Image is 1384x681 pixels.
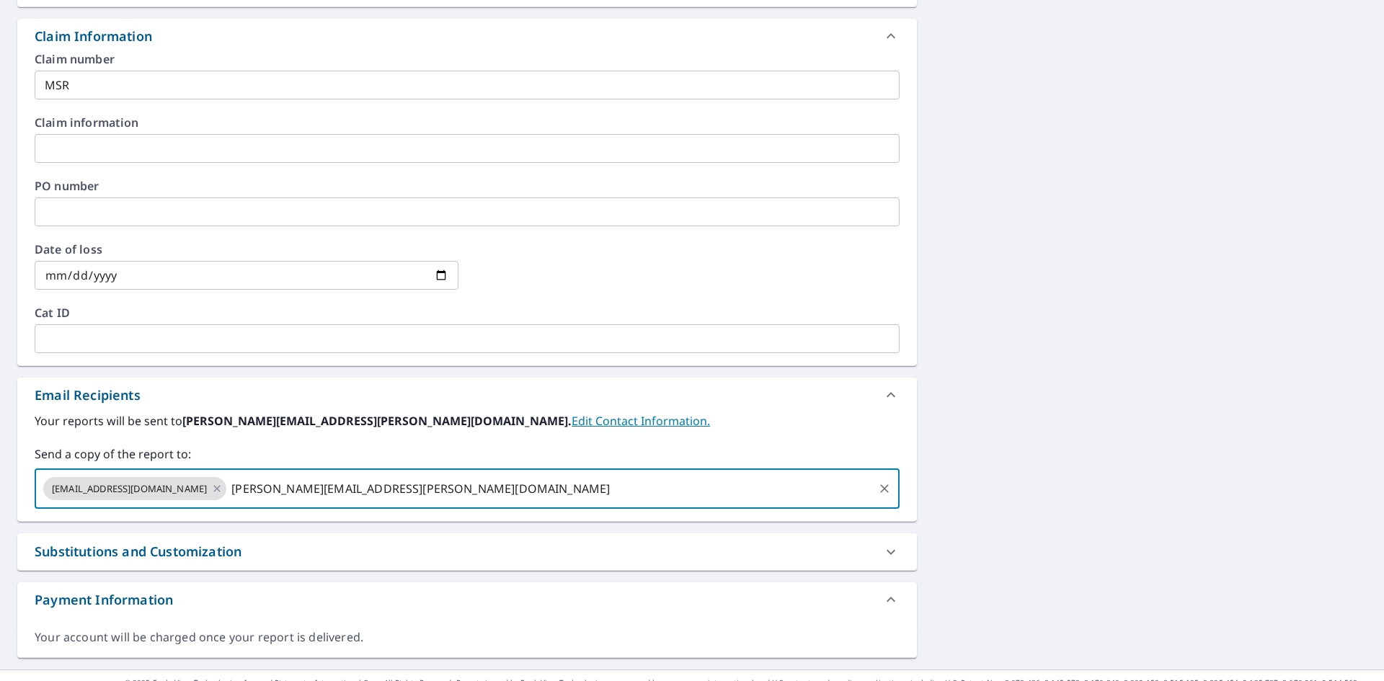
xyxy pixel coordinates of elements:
[35,53,900,65] label: Claim number
[874,479,895,499] button: Clear
[17,533,917,570] div: Substitutions and Customization
[35,629,900,646] div: Your account will be charged once your report is delivered.
[35,244,458,255] label: Date of loss
[17,378,917,412] div: Email Recipients
[35,180,900,192] label: PO number
[35,27,152,46] div: Claim Information
[17,19,917,53] div: Claim Information
[17,582,917,617] div: Payment Information
[43,477,226,500] div: [EMAIL_ADDRESS][DOMAIN_NAME]
[35,445,900,463] label: Send a copy of the report to:
[35,307,900,319] label: Cat ID
[182,413,572,429] b: [PERSON_NAME][EMAIL_ADDRESS][PERSON_NAME][DOMAIN_NAME].
[35,386,141,405] div: Email Recipients
[43,482,216,496] span: [EMAIL_ADDRESS][DOMAIN_NAME]
[35,542,241,561] div: Substitutions and Customization
[35,117,900,128] label: Claim information
[572,413,710,429] a: EditContactInfo
[35,412,900,429] label: Your reports will be sent to
[35,590,173,610] div: Payment Information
